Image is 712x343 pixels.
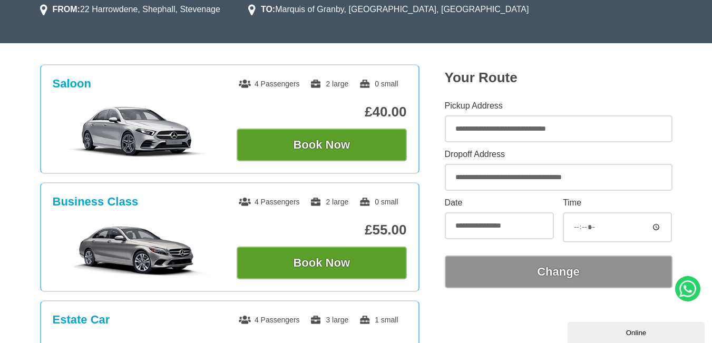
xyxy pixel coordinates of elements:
button: Book Now [237,129,407,161]
label: Time [563,199,672,207]
span: 2 large [310,198,348,206]
span: 4 Passengers [239,198,300,206]
span: 0 small [359,198,398,206]
button: Book Now [237,247,407,279]
img: Business Class [58,223,217,276]
span: 2 large [310,80,348,88]
h2: Your Route [445,70,672,86]
span: 4 Passengers [239,80,300,88]
span: 4 Passengers [239,316,300,324]
label: Dropoff Address [445,150,672,159]
span: 1 small [359,316,398,324]
span: 0 small [359,80,398,88]
h3: Business Class [53,195,139,209]
li: Marquis of Granby, [GEOGRAPHIC_DATA], [GEOGRAPHIC_DATA] [248,3,529,16]
strong: TO: [261,5,275,14]
h3: Estate Car [53,313,110,327]
strong: FROM: [53,5,80,14]
iframe: chat widget [568,320,707,343]
li: 22 Harrowdene, Shephall, Stevenage [40,3,220,16]
label: Date [445,199,554,207]
label: Pickup Address [445,102,672,110]
p: £55.00 [237,222,407,238]
button: Change [445,256,672,288]
span: 3 large [310,316,348,324]
h3: Saloon [53,77,91,91]
img: Saloon [58,105,217,158]
p: £40.00 [237,104,407,120]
